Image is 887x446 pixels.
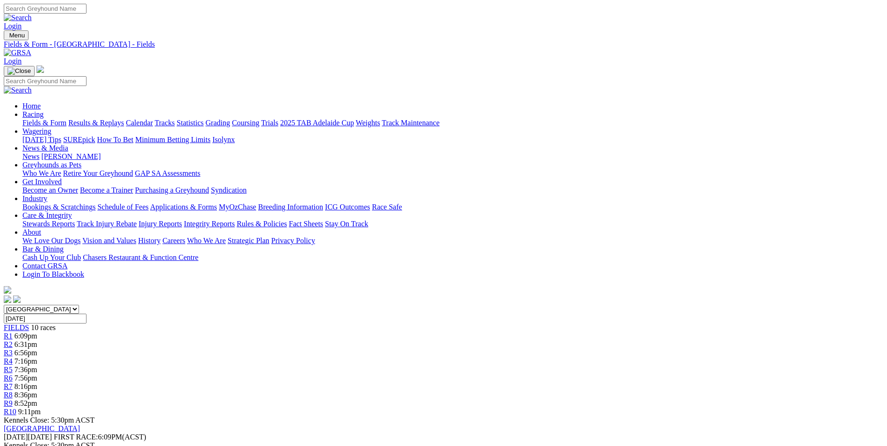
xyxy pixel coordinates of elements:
[206,119,230,127] a: Grading
[54,433,146,441] span: 6:09PM(ACST)
[4,57,22,65] a: Login
[22,178,62,186] a: Get Involved
[82,237,136,245] a: Vision and Values
[4,324,29,331] a: FIELDS
[22,102,41,110] a: Home
[325,220,368,228] a: Stay On Track
[22,127,51,135] a: Wagering
[68,119,124,127] a: Results & Replays
[18,408,41,416] span: 9:11pm
[135,169,201,177] a: GAP SA Assessments
[22,211,72,219] a: Care & Integrity
[22,136,883,144] div: Wagering
[289,220,323,228] a: Fact Sheets
[211,186,246,194] a: Syndication
[4,399,13,407] a: R9
[4,40,883,49] a: Fields & Form - [GEOGRAPHIC_DATA] - Fields
[4,416,94,424] span: Kennels Close: 5:30pm ACST
[187,237,226,245] a: Who We Are
[22,220,883,228] div: Care & Integrity
[4,433,28,441] span: [DATE]
[22,152,39,160] a: News
[4,76,87,86] input: Search
[63,169,133,177] a: Retire Your Greyhound
[4,66,35,76] button: Toggle navigation
[4,408,16,416] a: R10
[14,366,37,374] span: 7:36pm
[22,237,883,245] div: About
[4,49,31,57] img: GRSA
[22,220,75,228] a: Stewards Reports
[14,382,37,390] span: 8:16pm
[14,399,37,407] span: 8:52pm
[155,119,175,127] a: Tracks
[4,286,11,294] img: logo-grsa-white.png
[280,119,354,127] a: 2025 TAB Adelaide Cup
[80,186,133,194] a: Become a Trainer
[22,245,64,253] a: Bar & Dining
[4,332,13,340] a: R1
[4,14,32,22] img: Search
[325,203,370,211] a: ICG Outcomes
[22,169,61,177] a: Who We Are
[22,110,43,118] a: Racing
[7,67,31,75] img: Close
[261,119,278,127] a: Trials
[22,262,67,270] a: Contact GRSA
[22,161,81,169] a: Greyhounds as Pets
[4,314,87,324] input: Select date
[219,203,256,211] a: MyOzChase
[356,119,380,127] a: Weights
[22,228,41,236] a: About
[212,136,235,144] a: Isolynx
[162,237,185,245] a: Careers
[177,119,204,127] a: Statistics
[83,253,198,261] a: Chasers Restaurant & Function Centre
[372,203,402,211] a: Race Safe
[22,237,80,245] a: We Love Our Dogs
[22,136,61,144] a: [DATE] Tips
[22,119,883,127] div: Racing
[22,270,84,278] a: Login To Blackbook
[4,391,13,399] a: R8
[4,424,80,432] a: [GEOGRAPHIC_DATA]
[9,32,25,39] span: Menu
[138,220,182,228] a: Injury Reports
[4,340,13,348] span: R2
[22,152,883,161] div: News & Media
[22,203,95,211] a: Bookings & Scratchings
[22,203,883,211] div: Industry
[135,136,210,144] a: Minimum Betting Limits
[4,86,32,94] img: Search
[22,253,81,261] a: Cash Up Your Club
[77,220,137,228] a: Track Injury Rebate
[184,220,235,228] a: Integrity Reports
[135,186,209,194] a: Purchasing a Greyhound
[22,253,883,262] div: Bar & Dining
[271,237,315,245] a: Privacy Policy
[228,237,269,245] a: Strategic Plan
[4,349,13,357] span: R3
[258,203,323,211] a: Breeding Information
[22,119,66,127] a: Fields & Form
[22,194,47,202] a: Industry
[4,30,29,40] button: Toggle navigation
[97,203,148,211] a: Schedule of Fees
[4,382,13,390] span: R7
[22,186,883,194] div: Get Involved
[41,152,101,160] a: [PERSON_NAME]
[138,237,160,245] a: History
[14,340,37,348] span: 6:31pm
[4,357,13,365] a: R4
[4,366,13,374] a: R5
[36,65,44,73] img: logo-grsa-white.png
[31,324,56,331] span: 10 races
[63,136,95,144] a: SUREpick
[4,374,13,382] span: R6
